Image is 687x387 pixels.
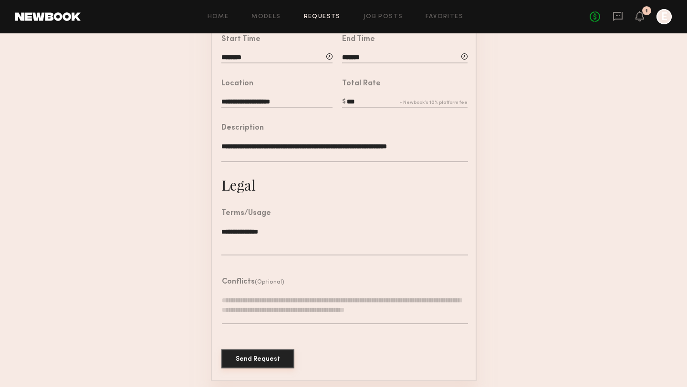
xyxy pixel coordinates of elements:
[251,14,281,20] a: Models
[221,175,256,194] div: Legal
[221,124,264,132] div: Description
[221,349,294,368] button: Send Request
[342,80,381,88] div: Total Rate
[304,14,341,20] a: Requests
[221,210,271,217] div: Terms/Usage
[208,14,229,20] a: Home
[221,36,260,43] div: Start Time
[364,14,403,20] a: Job Posts
[656,9,672,24] a: E
[342,36,375,43] div: End Time
[221,80,253,88] div: Location
[222,278,284,286] header: Conflicts
[426,14,463,20] a: Favorites
[255,279,284,285] span: (Optional)
[645,9,648,14] div: 1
